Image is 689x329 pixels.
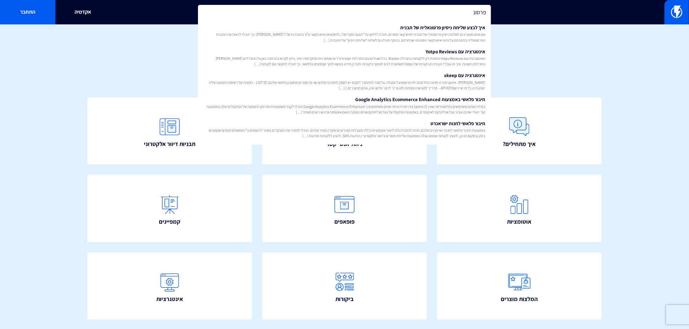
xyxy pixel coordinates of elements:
a: אינטגרציה עם Yotpo Reviewsהאינטגרציה עם Yotpo Reviews נתמכת רק ללקוחות בחבילת Master. ככל שעולים ... [201,46,488,70]
a: ביקורות [262,253,427,320]
a: תבניות דיוור אלקטרוני [87,98,252,165]
span: תבניות דיוור אלקטרוני [144,140,195,148]
span: באמצעות חיבור פלאשי לחנות ישראכרט שלכם, תהיה לכם היכולת ליצור אוטומציות בלתי מוגבלות מאירועים שיק... [204,127,485,138]
a: אינטגרציה עם skeep[PERSON_NAME]- אינטגרציה זו זמינה החל מחבילת פרופשיונל ומעלה. על מנת להתחבר לסק... [201,69,488,93]
a: חיבור פלאשי לחנות ישראכרטבאמצעות חיבור פלאשי לחנות ישראכרט שלכם, תהיה לכם היכולת ליצור אוטומציות ... [201,117,488,141]
span: במידה ואתם משתמשים בפלטפורמה שאין לנו אינטגרציה ישירה איתה ואתם משתמשים ב Google Analytics Ecomme... [204,104,485,115]
a: אוטומציות [437,175,602,242]
a: המלצות מוצרים [437,253,602,320]
a: קמפיינים [87,175,252,242]
span: המלצות מוצרים [501,295,538,303]
input: חיפוש מהיר... [198,5,491,20]
a: פופאפים [262,175,427,242]
span: איך מתחילים? [503,140,536,148]
h1: איך אפשר לעזור? [10,34,679,47]
a: אינטגרציות [87,253,252,320]
span: ביקורות [335,295,354,303]
span: [PERSON_NAME]- אינטגרציה זו זמינה החל מחבילת פרופשיונל ומעלה. על מנת להתחבר לסקיפ יש לספק לתמיכה ... [204,80,485,91]
a: חיבור פלאשי באמצעות Google Analytics Ecommerce Enhancedבמידה ואתם משתמשים בפלטפורמה שאין לנו אינט... [201,93,488,117]
span: אוטומציות [507,217,532,226]
span: פופאפים [334,217,355,226]
span: האינטגרציה עם Yotpo Reviews נתמכת רק ללקוחות בחבילת Master. ככל שעולים עם החבילות ישנם פיצ’רים וא... [204,56,485,67]
a: איך לבצע שליחת ניסיון פרסונאלית של תבניתאם אתם מעוניינים לשלוח ניסיון פרסונאלי של תבנית לאיש קשר ... [201,21,488,46]
span: אינטגרציות [156,295,183,303]
span: קמפיינים [159,217,180,226]
a: איך מתחילים? [437,98,602,165]
span: אם אתם מעוניינים לשלוח ניסיון פרסונאלי של תבנית לאיש קשר מסויים, תוכלו ללחוץ על “תצוגה מקדימה“, ו... [204,32,485,43]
